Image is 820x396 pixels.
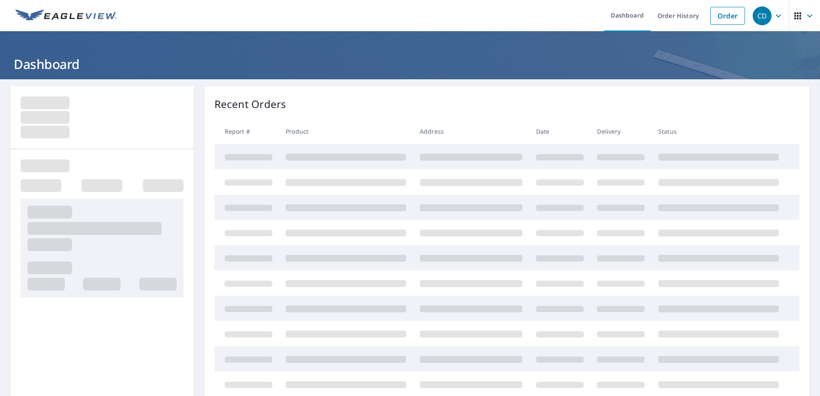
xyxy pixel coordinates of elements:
th: Address [413,119,529,144]
th: Product [279,119,413,144]
h1: Dashboard [10,55,810,73]
th: Delivery [590,119,651,144]
a: Order [710,7,745,25]
p: Recent Orders [214,96,286,112]
div: CD [753,6,772,25]
th: Date [529,119,591,144]
img: EV Logo [15,9,117,22]
th: Status [651,119,786,144]
th: Report # [214,119,279,144]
